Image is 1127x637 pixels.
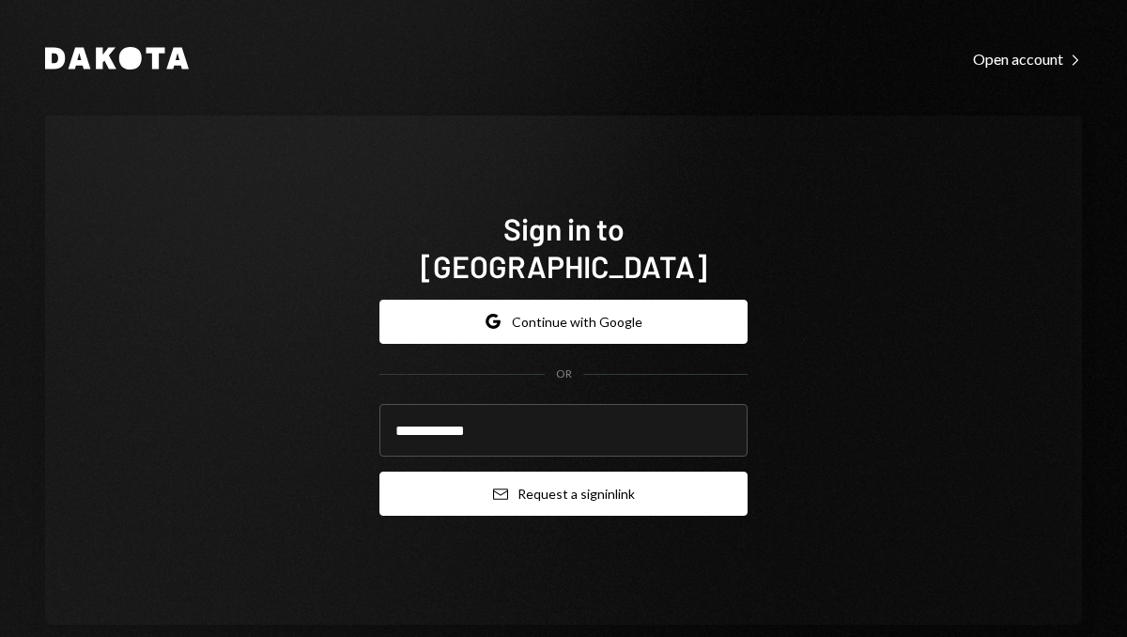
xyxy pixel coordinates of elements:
div: OR [556,366,572,382]
h1: Sign in to [GEOGRAPHIC_DATA] [379,210,748,285]
button: Continue with Google [379,300,748,344]
a: Open account [973,48,1082,69]
div: Open account [973,50,1082,69]
button: Request a signinlink [379,472,748,516]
